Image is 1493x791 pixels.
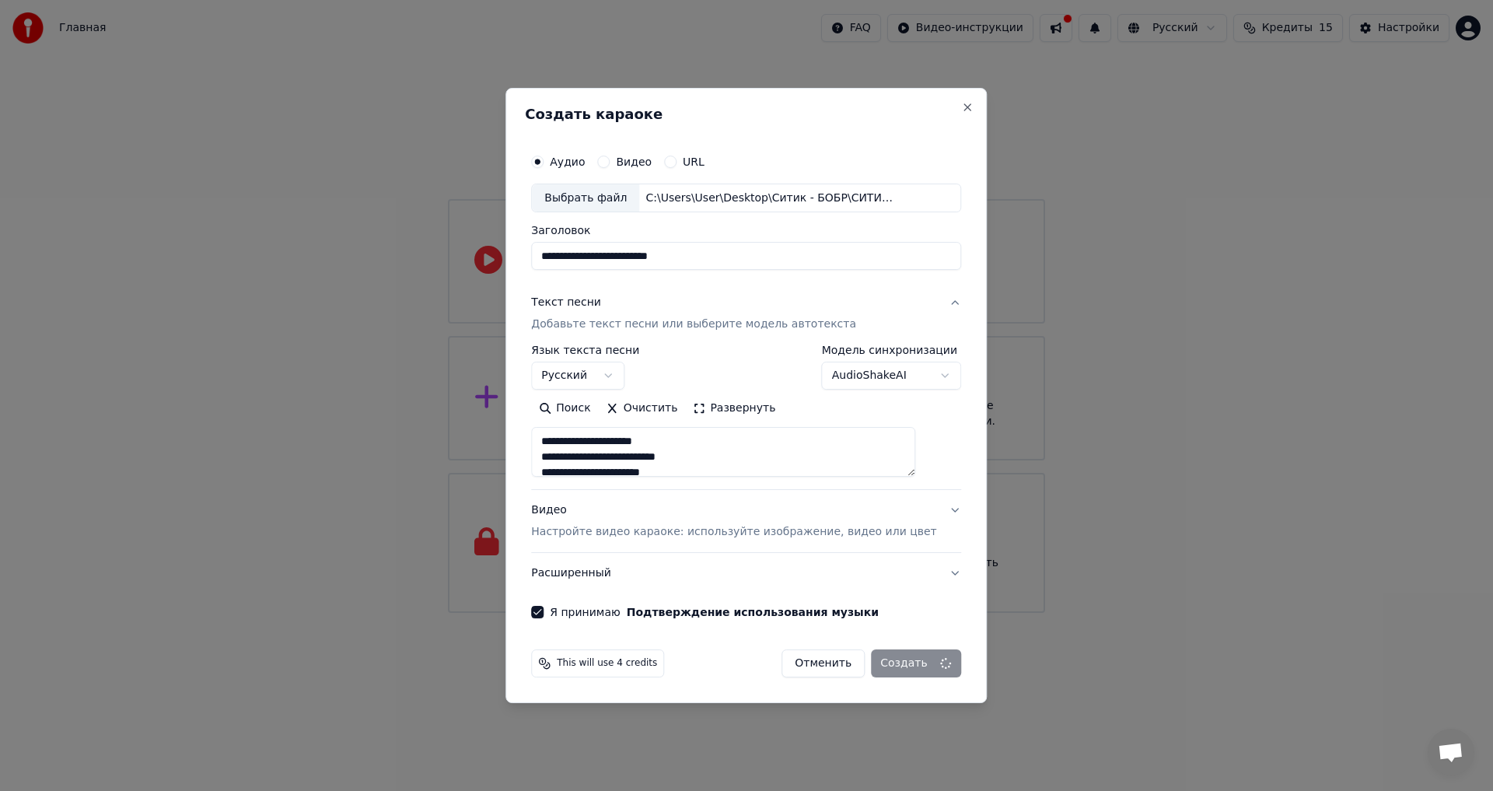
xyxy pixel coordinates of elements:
[627,607,879,618] button: Я принимаю
[531,503,936,541] div: Видео
[639,191,904,206] div: C:\Users\User\Desktop\Ситик - БОБР\СИТИК-БОБР (ГОТОВЫЙ MASTER).mp3
[683,156,705,167] label: URL
[531,283,961,345] button: Текст песниДобавьте текст песни или выберите модель автотекста
[531,553,961,593] button: Расширенный
[531,397,598,422] button: Поиск
[531,296,601,311] div: Текст песни
[525,107,967,121] h2: Создать караоке
[550,607,879,618] label: Я принимаю
[532,184,639,212] div: Выбрать файл
[531,345,961,490] div: Текст песниДобавьте текст песни или выберите модель автотекста
[822,345,962,356] label: Модель синхронизации
[685,397,783,422] button: Развернуть
[557,657,657,670] span: This will use 4 credits
[531,226,961,236] label: Заголовок
[531,491,961,553] button: ВидеоНастройте видео караоке: используйте изображение, видео или цвет
[599,397,686,422] button: Очистить
[531,524,936,540] p: Настройте видео караоке: используйте изображение, видео или цвет
[531,345,639,356] label: Язык текста песни
[550,156,585,167] label: Аудио
[781,649,865,677] button: Отменить
[616,156,652,167] label: Видео
[531,317,856,333] p: Добавьте текст песни или выберите модель автотекста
